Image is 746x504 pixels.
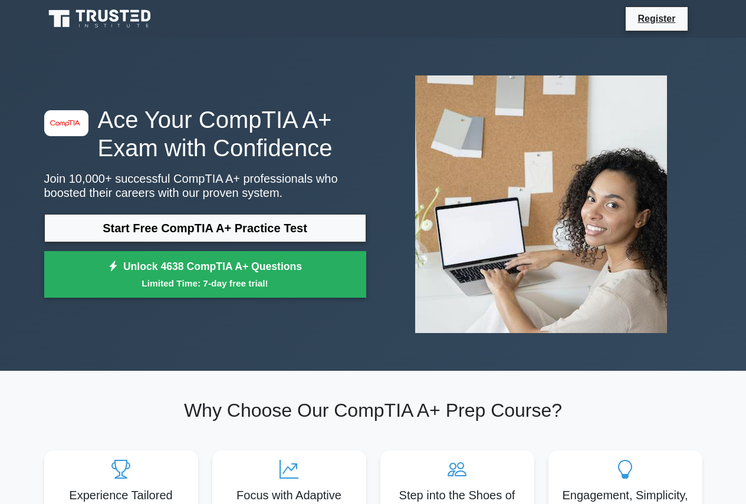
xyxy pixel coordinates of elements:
[44,399,702,421] h2: Why Choose Our CompTIA A+ Prep Course?
[44,214,366,242] a: Start Free CompTIA A+ Practice Test
[44,172,366,200] p: Join 10,000+ successful CompTIA A+ professionals who boosted their careers with our proven system.
[59,276,351,290] small: Limited Time: 7-day free trial!
[44,106,366,162] h1: Ace Your CompTIA A+ Exam with Confidence
[630,11,682,26] a: Register
[44,251,366,298] a: Unlock 4638 CompTIA A+ QuestionsLimited Time: 7-day free trial!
